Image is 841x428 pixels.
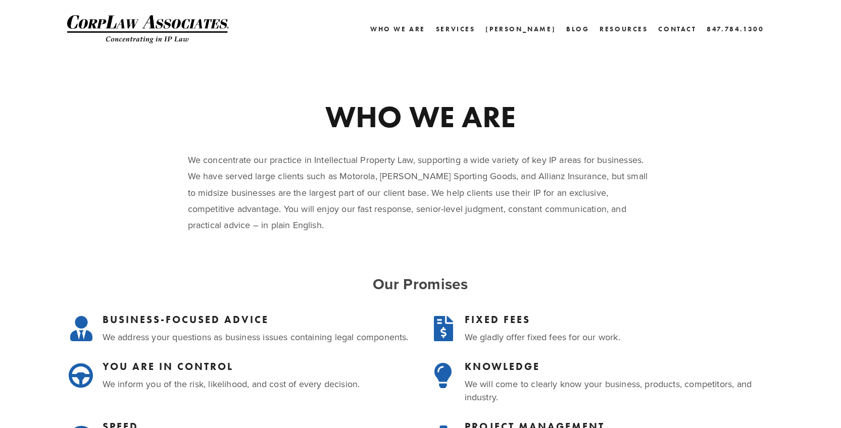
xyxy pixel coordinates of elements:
[188,152,654,234] p: We concentrate our practice in Intellectual Property Law, supporting a wide variety of key IP are...
[103,378,412,390] p: We inform you of the risk, likelihood, and cost of every decision.
[373,273,468,295] strong: Our Promises
[67,15,229,43] img: CorpLaw IP Law Firm
[566,22,589,36] a: Blog
[103,313,269,326] strong: BUSINESS-FOCUSED ADVICE
[658,22,696,36] a: Contact
[370,22,425,36] a: Who We Are
[465,313,774,326] h3: FIXED FEES
[103,360,412,372] h3: YOU ARE IN CONTROL
[465,360,774,372] h3: KNOWLEDGE
[103,331,412,343] p: We address your questions as business issues containing legal components.
[485,22,556,36] a: [PERSON_NAME]
[707,22,764,36] a: 847.784.1300
[600,25,648,33] a: Resources
[436,22,475,36] a: Services
[465,331,774,343] p: We gladly offer fixed fees for our work.
[188,101,654,132] h1: WHO WE ARE
[465,378,774,403] p: We will come to clearly know your business, products, competitors, and industry.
